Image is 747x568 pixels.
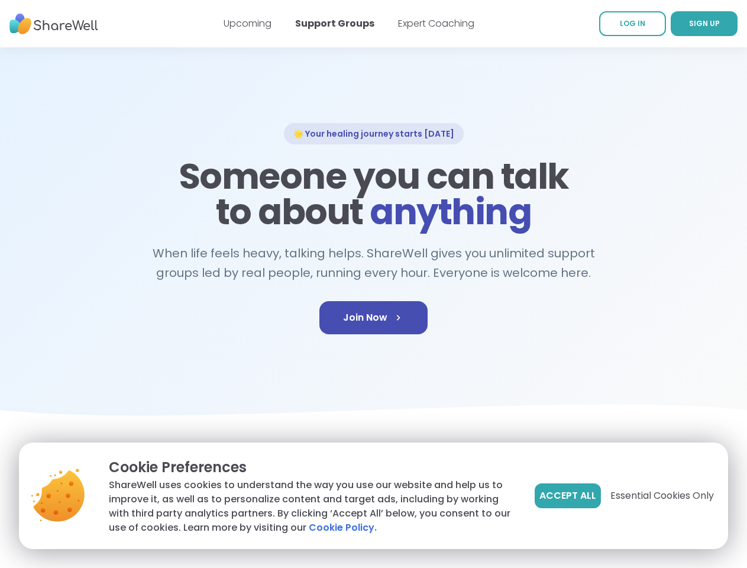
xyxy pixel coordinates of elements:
a: SIGN UP [671,11,738,36]
a: Upcoming [224,17,271,30]
a: Cookie Policy. [309,521,377,535]
span: Accept All [539,489,596,503]
span: anything [370,187,531,237]
p: ShareWell uses cookies to understand the way you use our website and help us to improve it, as we... [109,478,516,535]
div: 🌟 Your healing journey starts [DATE] [284,123,464,144]
a: Support Groups [295,17,374,30]
button: Accept All [535,483,601,508]
span: SIGN UP [689,18,720,28]
span: LOG IN [620,18,645,28]
span: Essential Cookies Only [610,489,714,503]
a: Expert Coaching [398,17,474,30]
p: Cookie Preferences [109,457,516,478]
span: Join Now [343,311,404,325]
img: ShareWell Nav Logo [9,8,98,40]
h1: Someone you can talk to about [175,159,573,230]
a: LOG IN [599,11,666,36]
a: Join Now [319,301,428,334]
h2: When life feels heavy, talking helps. ShareWell gives you unlimited support groups led by real pe... [147,244,601,282]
